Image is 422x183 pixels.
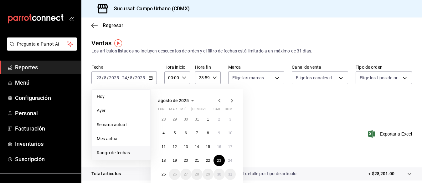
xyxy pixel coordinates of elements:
label: Hora inicio [164,65,190,69]
button: 5 de agosto de 2025 [169,127,180,139]
button: agosto de 2025 [158,97,196,104]
abbr: 17 de agosto de 2025 [228,145,232,149]
button: Regresar [91,22,123,28]
button: 22 de agosto de 2025 [203,155,214,166]
span: - [120,75,121,80]
span: Personal [15,109,76,117]
span: Rango de fechas [97,150,145,156]
button: 7 de agosto de 2025 [191,127,202,139]
abbr: 31 de agosto de 2025 [228,172,232,176]
button: 29 de agosto de 2025 [203,169,214,180]
button: 23 de agosto de 2025 [214,155,224,166]
button: 30 de agosto de 2025 [214,169,224,180]
abbr: 7 de agosto de 2025 [196,131,198,135]
abbr: 8 de agosto de 2025 [207,131,209,135]
abbr: 6 de agosto de 2025 [185,131,187,135]
a: Pregunta a Parrot AI [4,45,77,52]
span: / [107,75,109,80]
span: Elige los canales de venta [296,75,337,81]
button: 9 de agosto de 2025 [214,127,224,139]
button: 3 de agosto de 2025 [225,114,236,125]
button: 2 de agosto de 2025 [214,114,224,125]
abbr: 11 de agosto de 2025 [162,145,166,149]
abbr: 30 de agosto de 2025 [217,172,221,176]
button: 10 de agosto de 2025 [225,127,236,139]
span: agosto de 2025 [158,98,189,103]
button: 28 de agosto de 2025 [191,169,202,180]
span: Exportar a Excel [369,130,412,138]
button: 16 de agosto de 2025 [214,141,224,152]
button: 15 de agosto de 2025 [203,141,214,152]
span: Facturación [15,124,76,133]
span: Menú [15,78,76,87]
abbr: 4 de agosto de 2025 [162,131,165,135]
button: 25 de agosto de 2025 [158,169,169,180]
abbr: 23 de agosto de 2025 [217,158,221,163]
abbr: 18 de agosto de 2025 [162,158,166,163]
button: 27 de agosto de 2025 [180,169,191,180]
span: Configuración [15,94,76,102]
button: Tooltip marker [114,39,122,47]
input: -- [130,75,133,80]
div: Ventas [91,38,111,48]
label: Canal de venta [292,65,348,69]
span: / [127,75,129,80]
abbr: 25 de agosto de 2025 [162,172,166,176]
abbr: 1 de agosto de 2025 [207,117,209,121]
span: Hoy [97,93,145,100]
input: -- [96,75,102,80]
span: Mes actual [97,136,145,142]
abbr: 12 de agosto de 2025 [172,145,177,149]
button: 20 de agosto de 2025 [180,155,191,166]
button: 11 de agosto de 2025 [158,141,169,152]
span: Elige las marcas [232,75,264,81]
abbr: 3 de agosto de 2025 [229,117,231,121]
abbr: 27 de agosto de 2025 [184,172,188,176]
abbr: 28 de agosto de 2025 [195,172,199,176]
abbr: 22 de agosto de 2025 [206,158,210,163]
abbr: 2 de agosto de 2025 [218,117,220,121]
abbr: 10 de agosto de 2025 [228,131,232,135]
span: Pregunta a Parrot AI [17,41,67,47]
button: 29 de julio de 2025 [169,114,180,125]
h3: Sucursal: Campo Urbano (CDMX) [109,5,190,12]
abbr: lunes [158,107,165,114]
abbr: sábado [214,107,220,114]
button: 18 de agosto de 2025 [158,155,169,166]
button: Pregunta a Parrot AI [7,37,77,51]
abbr: 29 de agosto de 2025 [206,172,210,176]
label: Marca [228,65,285,69]
input: -- [122,75,127,80]
abbr: 24 de agosto de 2025 [228,158,232,163]
button: 8 de agosto de 2025 [203,127,214,139]
abbr: 26 de agosto de 2025 [172,172,177,176]
span: / [133,75,135,80]
button: 14 de agosto de 2025 [191,141,202,152]
abbr: 19 de agosto de 2025 [172,158,177,163]
button: 26 de agosto de 2025 [169,169,180,180]
span: Semana actual [97,121,145,128]
button: 31 de agosto de 2025 [225,169,236,180]
button: 21 de agosto de 2025 [191,155,202,166]
abbr: 30 de julio de 2025 [184,117,188,121]
button: open_drawer_menu [69,16,74,21]
button: 4 de agosto de 2025 [158,127,169,139]
div: Los artículos listados no incluyen descuentos de orden y el filtro de fechas está limitado a un m... [91,48,412,54]
input: -- [104,75,107,80]
abbr: 28 de julio de 2025 [162,117,166,121]
abbr: viernes [203,107,208,114]
abbr: 29 de julio de 2025 [172,117,177,121]
span: Suscripción [15,155,76,163]
button: 24 de agosto de 2025 [225,155,236,166]
input: ---- [135,75,145,80]
abbr: domingo [225,107,233,114]
span: Ayer [97,107,145,114]
abbr: 16 de agosto de 2025 [217,145,221,149]
input: ---- [109,75,119,80]
label: Fecha [91,65,157,69]
abbr: 15 de agosto de 2025 [206,145,210,149]
label: Tipo de orden [356,65,412,69]
p: Total artículos [91,171,121,177]
button: 6 de agosto de 2025 [180,127,191,139]
span: Reportes [15,63,76,72]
